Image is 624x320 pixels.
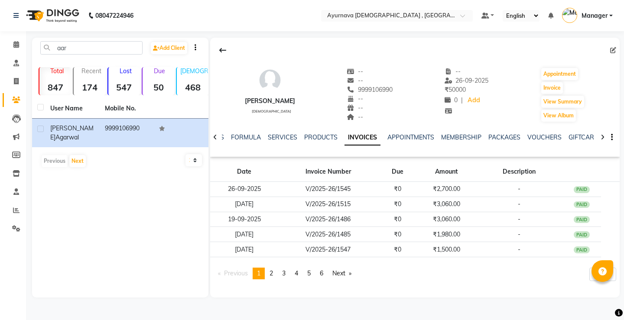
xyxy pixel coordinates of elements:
[541,96,584,108] button: View Summary
[224,269,248,277] span: Previous
[518,200,520,208] span: -
[257,67,283,93] img: avatar
[210,227,279,242] td: [DATE]
[304,133,338,141] a: PRODUCTS
[574,216,590,223] div: PAID
[50,124,94,141] span: [PERSON_NAME]
[39,82,71,93] strong: 847
[378,182,417,197] td: ₹0
[417,162,476,182] th: Amount
[74,82,105,93] strong: 174
[518,185,520,193] span: -
[562,8,577,23] img: Manager
[344,130,380,145] a: INVOICES
[445,96,458,104] span: 0
[320,269,323,277] span: 6
[100,119,154,147] td: 9999106990
[214,42,232,58] div: Back to Client
[417,182,476,197] td: ₹2,700.00
[518,246,520,253] span: -
[45,99,100,119] th: User Name
[347,104,363,112] span: --
[527,133,562,141] a: VOUCHERS
[582,11,608,20] span: Manager
[417,242,476,257] td: ₹1,500.00
[270,269,273,277] span: 2
[95,3,133,28] b: 08047224946
[574,201,590,208] div: PAID
[541,68,578,80] button: Appointment
[143,82,174,93] strong: 50
[445,77,489,84] span: 26-09-2025
[214,268,356,279] nav: Pagination
[55,133,79,141] span: Agarwal
[180,67,208,75] p: [DEMOGRAPHIC_DATA]
[347,86,393,94] span: 9999106990
[43,67,71,75] p: Total
[100,99,154,119] th: Mobile No.
[417,227,476,242] td: ₹1,980.00
[378,197,417,212] td: ₹0
[328,268,356,279] a: Next
[177,82,208,93] strong: 468
[347,113,363,121] span: --
[69,155,86,167] button: Next
[252,109,291,113] span: [DEMOGRAPHIC_DATA]
[347,77,363,84] span: --
[588,285,615,311] iframe: chat widget
[22,3,81,28] img: logo
[268,133,297,141] a: SERVICES
[488,133,520,141] a: PACKAGES
[279,227,378,242] td: V/2025-26/1485
[574,186,590,193] div: PAID
[144,67,174,75] p: Due
[461,96,463,105] span: |
[378,162,417,182] th: Due
[279,212,378,227] td: V/2025-26/1486
[210,197,279,212] td: [DATE]
[210,162,279,182] th: Date
[569,133,602,141] a: GIFTCARDS
[476,162,562,182] th: Description
[108,82,140,93] strong: 547
[282,269,286,277] span: 3
[378,227,417,242] td: ₹0
[417,197,476,212] td: ₹3,060.00
[210,242,279,257] td: [DATE]
[441,133,481,141] a: MEMBERSHIP
[574,231,590,238] div: PAID
[541,110,576,122] button: View Album
[541,82,563,94] button: Invoice
[445,86,466,94] span: 50000
[295,269,298,277] span: 4
[279,182,378,197] td: V/2025-26/1545
[518,215,520,223] span: -
[417,212,476,227] td: ₹3,060.00
[257,269,260,277] span: 1
[77,67,105,75] p: Recent
[387,133,434,141] a: APPOINTMENTS
[445,68,461,75] span: --
[347,95,363,103] span: --
[210,182,279,197] td: 26-09-2025
[347,68,363,75] span: --
[378,242,417,257] td: ₹0
[279,162,378,182] th: Invoice Number
[378,212,417,227] td: ₹0
[231,133,261,141] a: FORMULA
[210,212,279,227] td: 19-09-2025
[151,42,187,54] a: Add Client
[279,197,378,212] td: V/2025-26/1515
[245,97,295,106] div: [PERSON_NAME]
[307,269,311,277] span: 5
[574,246,590,253] div: PAID
[466,94,481,107] a: Add
[40,41,143,55] input: Search by Name/Mobile/Email/Code
[112,67,140,75] p: Lost
[518,230,520,238] span: -
[445,86,448,94] span: ₹
[279,242,378,257] td: V/2025-26/1547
